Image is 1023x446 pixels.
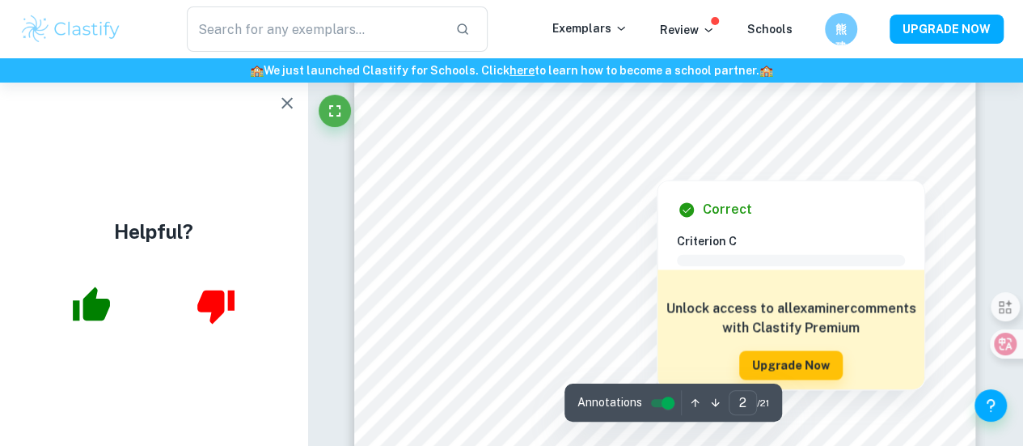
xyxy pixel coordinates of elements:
span: 🏫 [250,64,264,77]
span: 🏫 [759,64,773,77]
p: Exemplars [552,19,628,37]
a: here [509,64,535,77]
button: Fullscreen [319,95,351,127]
h4: Helpful? [114,217,193,246]
button: Help and Feedback [974,389,1007,422]
span: / 21 [757,396,769,410]
h6: Unlock access to all examiner comments with Clastify Premium [666,299,916,338]
span: Annotations [577,394,642,411]
button: Upgrade Now [739,350,843,380]
h6: Correct [703,200,752,219]
h6: We just launched Clastify for Schools. Click to learn how to become a school partner. [3,62,1020,79]
input: Search for any exemplars... [187,6,442,52]
p: Review [660,21,715,39]
h6: Criterion C [677,232,918,250]
img: Clastify logo [19,13,122,45]
button: UPGRADE NOW [890,15,1004,44]
a: Schools [747,23,793,36]
button: 熊建 [825,13,857,45]
h6: 熊建 [832,20,851,38]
